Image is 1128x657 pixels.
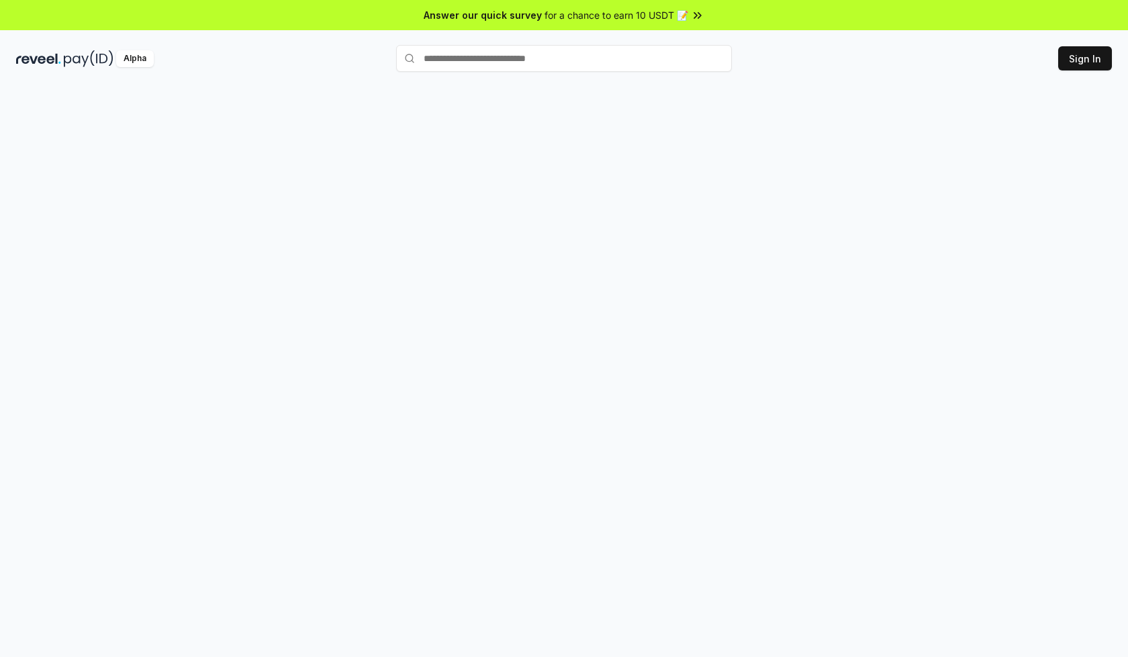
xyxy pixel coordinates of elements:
[424,8,542,22] span: Answer our quick survey
[64,50,113,67] img: pay_id
[116,50,154,67] div: Alpha
[16,50,61,67] img: reveel_dark
[1058,46,1112,70] button: Sign In
[545,8,688,22] span: for a chance to earn 10 USDT 📝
